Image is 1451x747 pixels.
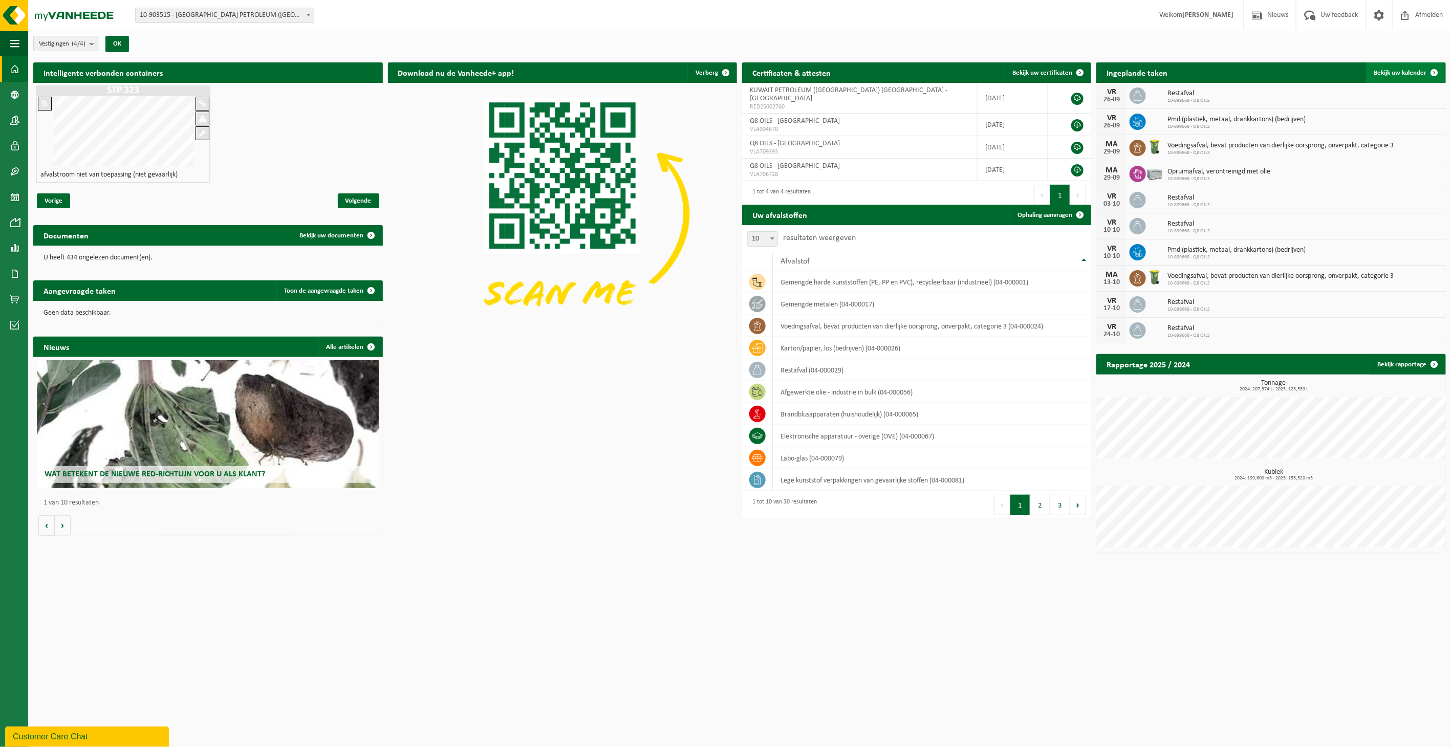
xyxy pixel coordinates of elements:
button: Next [1070,185,1086,205]
h2: Ingeplande taken [1096,62,1178,82]
span: Wat betekent de nieuwe RED-richtlijn voor u als klant? [45,470,265,478]
span: Verberg [696,70,718,76]
h2: Intelligente verbonden containers [33,62,383,82]
span: 10-899668 - Q8 OILS [1167,280,1394,287]
span: VLA709393 [750,148,969,156]
h2: Documenten [33,225,99,245]
div: 03-10 [1101,201,1122,208]
span: 10-899668 - Q8 OILS [1167,254,1306,260]
span: VLA904670 [750,125,969,134]
td: gemengde metalen (04-000017) [773,293,1091,315]
h2: Download nu de Vanheede+ app! [388,62,525,82]
p: Geen data beschikbaar. [44,310,373,317]
button: 2 [1030,495,1050,515]
div: VR [1101,323,1122,331]
span: 10 [748,232,777,246]
span: Vestigingen [39,36,85,52]
td: [DATE] [978,114,1048,136]
span: Afvalstof [781,257,810,266]
div: 26-09 [1101,96,1122,103]
span: Restafval [1167,324,1210,333]
span: 10-899668 - Q8 OILS [1167,176,1270,182]
span: 10-899668 - Q8 OILS [1167,306,1210,313]
div: 17-10 [1101,305,1122,312]
h2: Certificaten & attesten [742,62,841,82]
span: Ophaling aanvragen [1017,212,1072,218]
button: Vorige [38,515,55,536]
div: VR [1101,114,1122,122]
p: 1 van 10 resultaten [44,499,378,507]
button: Previous [994,495,1010,515]
iframe: chat widget [5,724,171,747]
a: Toon de aangevraagde taken [276,280,382,301]
span: Restafval [1167,220,1210,228]
div: MA [1101,140,1122,148]
td: afgewerkte olie - industrie in bulk (04-000056) [773,381,1091,403]
td: lege kunststof verpakkingen van gevaarlijke stoffen (04-000081) [773,469,1091,491]
label: resultaten weergeven [783,234,856,242]
a: Wat betekent de nieuwe RED-richtlijn voor u als klant? [37,360,379,488]
a: Ophaling aanvragen [1009,205,1090,225]
img: WB-0140-HPE-GN-50 [1146,269,1163,286]
span: KUWAIT PETROLEUM ([GEOGRAPHIC_DATA]) [GEOGRAPHIC_DATA] - [GEOGRAPHIC_DATA] [750,86,947,102]
div: VR [1101,245,1122,253]
h2: Nieuws [33,337,79,357]
span: Pmd (plastiek, metaal, drankkartons) (bedrijven) [1167,116,1306,124]
a: Alle artikelen [318,337,382,357]
strong: [PERSON_NAME] [1182,11,1233,19]
div: 1 tot 10 van 30 resultaten [747,494,817,516]
div: 10-10 [1101,227,1122,234]
div: 29-09 [1101,174,1122,182]
td: karton/papier, los (bedrijven) (04-000026) [773,337,1091,359]
span: Bekijk uw kalender [1374,70,1427,76]
h2: Rapportage 2025 / 2024 [1096,354,1200,374]
span: Vorige [37,193,70,208]
button: Next [1070,495,1086,515]
span: 10 [747,231,778,247]
h2: Aangevraagde taken [33,280,126,300]
span: 10-899668 - Q8 OILS [1167,202,1210,208]
span: VLA706728 [750,170,969,179]
span: 10-899668 - Q8 OILS [1167,150,1394,156]
h2: Uw afvalstoffen [742,205,817,225]
span: 2024: 207,374 t - 2025: 123,539 t [1101,387,1446,392]
span: 10-899668 - Q8 OILS [1167,98,1210,104]
span: Q8 OILS - [GEOGRAPHIC_DATA] [750,117,840,125]
span: 10-899668 - Q8 OILS [1167,124,1306,130]
span: Volgende [338,193,379,208]
span: 2024: 199,600 m3 - 2025: 155,520 m3 [1101,476,1446,481]
div: 13-10 [1101,279,1122,286]
p: U heeft 434 ongelezen document(en). [44,254,373,261]
h3: Kubiek [1101,469,1446,481]
td: gemengde harde kunststoffen (PE, PP en PVC), recycleerbaar (industrieel) (04-000001) [773,271,1091,293]
td: [DATE] [978,83,1048,114]
span: 10-899668 - Q8 OILS [1167,333,1210,339]
div: 10-10 [1101,253,1122,260]
span: Opruimafval, verontreinigd met olie [1167,168,1270,176]
span: Pmd (plastiek, metaal, drankkartons) (bedrijven) [1167,246,1306,254]
span: Bekijk uw certificaten [1012,70,1072,76]
span: Voedingsafval, bevat producten van dierlijke oorsprong, onverpakt, categorie 3 [1167,272,1394,280]
button: OK [105,36,129,52]
button: Vestigingen(4/4) [33,36,99,51]
div: 29-09 [1101,148,1122,156]
button: 3 [1050,495,1070,515]
a: Bekijk uw documenten [292,225,382,246]
count: (4/4) [72,40,85,47]
div: MA [1101,271,1122,279]
span: Restafval [1167,298,1210,306]
span: 10-899668 - Q8 OILS [1167,228,1210,234]
h1: STP.323 [38,85,208,96]
span: 10-903515 - KUWAIT PETROLEUM (BELGIUM) NV - ANTWERPEN [135,8,314,23]
div: VR [1101,88,1122,96]
td: [DATE] [978,136,1048,159]
h3: Tonnage [1101,380,1446,392]
div: VR [1101,218,1122,227]
img: PB-LB-0680-HPE-GY-11 [1146,164,1163,182]
h4: afvalstroom niet van toepassing (niet gevaarlijk) [40,171,178,179]
span: Toon de aangevraagde taken [285,288,364,294]
td: elektronische apparatuur - overige (OVE) (04-000067) [773,425,1091,447]
td: voedingsafval, bevat producten van dierlijke oorsprong, onverpakt, categorie 3 (04-000024) [773,315,1091,337]
button: Previous [1034,185,1050,205]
